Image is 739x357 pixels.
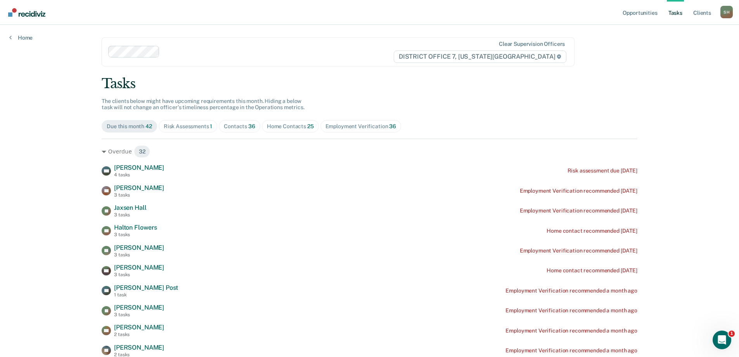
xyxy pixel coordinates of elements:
div: S H [720,6,733,18]
div: Risk Assessments [164,123,213,130]
div: 3 tasks [114,232,157,237]
div: Employment Verification recommended a month ago [505,307,637,314]
div: 1 task [114,292,178,298]
span: [PERSON_NAME] [114,264,164,271]
span: [PERSON_NAME] Post [114,284,178,291]
div: Home contact recommended [DATE] [547,267,637,274]
span: [PERSON_NAME] [114,304,164,311]
div: Home Contacts [267,123,314,130]
span: 36 [248,123,255,129]
span: Jaxsen Hall [114,204,146,211]
span: [PERSON_NAME] [114,184,164,192]
div: Employment Verification recommended a month ago [505,287,637,294]
span: 1 [729,331,735,337]
div: 4 tasks [114,172,164,178]
span: [PERSON_NAME] [114,344,164,351]
div: Employment Verification recommended [DATE] [520,247,637,254]
div: Employment Verification recommended [DATE] [520,188,637,194]
div: Home contact recommended [DATE] [547,228,637,234]
div: Employment Verification recommended a month ago [505,347,637,354]
span: 25 [307,123,314,129]
iframe: Intercom live chat [713,331,731,349]
div: Employment Verification recommended a month ago [505,327,637,334]
div: Clear supervision officers [499,41,565,47]
span: Halton Flowers [114,224,157,231]
span: [PERSON_NAME] [114,164,164,171]
span: 32 [134,145,151,158]
div: Employment Verification recommended [DATE] [520,207,637,214]
div: 3 tasks [114,272,164,277]
div: 3 tasks [114,252,164,258]
div: 2 tasks [114,332,164,337]
img: Recidiviz [8,8,45,17]
div: Contacts [224,123,255,130]
span: 1 [210,123,212,129]
span: 42 [145,123,152,129]
span: The clients below might have upcoming requirements this month. Hiding a below task will not chang... [102,98,305,111]
div: 3 tasks [114,192,164,198]
div: Due this month [107,123,152,130]
a: Home [9,34,33,41]
span: 36 [389,123,396,129]
div: Employment Verification [325,123,396,130]
div: Tasks [102,76,637,92]
div: Overdue 32 [102,145,637,158]
div: Risk assessment due [DATE] [568,167,637,174]
span: [PERSON_NAME] [114,324,164,331]
span: [PERSON_NAME] [114,244,164,251]
div: 3 tasks [114,312,164,317]
div: 3 tasks [114,212,146,218]
button: Profile dropdown button [720,6,733,18]
span: DISTRICT OFFICE 7, [US_STATE][GEOGRAPHIC_DATA] [394,51,566,63]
